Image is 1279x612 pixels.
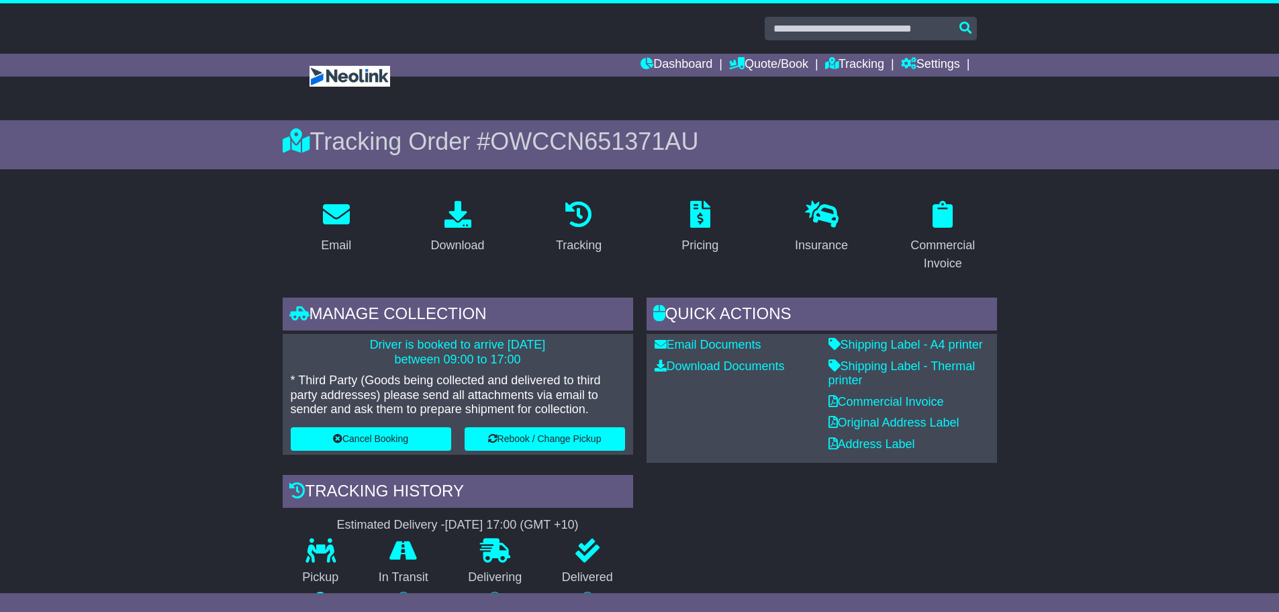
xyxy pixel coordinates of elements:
[647,298,997,334] div: Quick Actions
[901,54,960,77] a: Settings
[359,570,448,585] p: In Transit
[825,54,884,77] a: Tracking
[291,338,625,367] p: Driver is booked to arrive [DATE] between 09:00 to 17:00
[889,196,997,277] a: Commercial Invoice
[681,236,718,255] div: Pricing
[898,236,988,273] div: Commercial Invoice
[312,196,360,259] a: Email
[547,196,610,259] a: Tracking
[490,128,698,155] span: OWCCN651371AU
[291,427,451,451] button: Cancel Booking
[655,338,761,351] a: Email Documents
[795,236,848,255] div: Insurance
[430,236,484,255] div: Download
[828,416,959,429] a: Original Address Label
[828,359,976,388] a: Shipping Label - Thermal printer
[828,338,983,351] a: Shipping Label - A4 printer
[828,395,944,408] a: Commercial Invoice
[673,196,727,259] a: Pricing
[445,518,579,533] div: [DATE] 17:00 (GMT +10)
[321,236,351,255] div: Email
[283,518,633,533] div: Estimated Delivery -
[283,475,633,511] div: Tracking history
[291,374,625,417] p: * Third Party (Goods being collected and delivered to third party addresses) please send all atta...
[448,570,542,585] p: Delivering
[283,127,997,156] div: Tracking Order #
[542,570,633,585] p: Delivered
[655,359,785,373] a: Download Documents
[465,427,625,451] button: Rebook / Change Pickup
[283,570,359,585] p: Pickup
[422,196,493,259] a: Download
[828,437,915,451] a: Address Label
[556,236,602,255] div: Tracking
[641,54,712,77] a: Dashboard
[283,298,633,334] div: Manage collection
[729,54,808,77] a: Quote/Book
[786,196,857,259] a: Insurance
